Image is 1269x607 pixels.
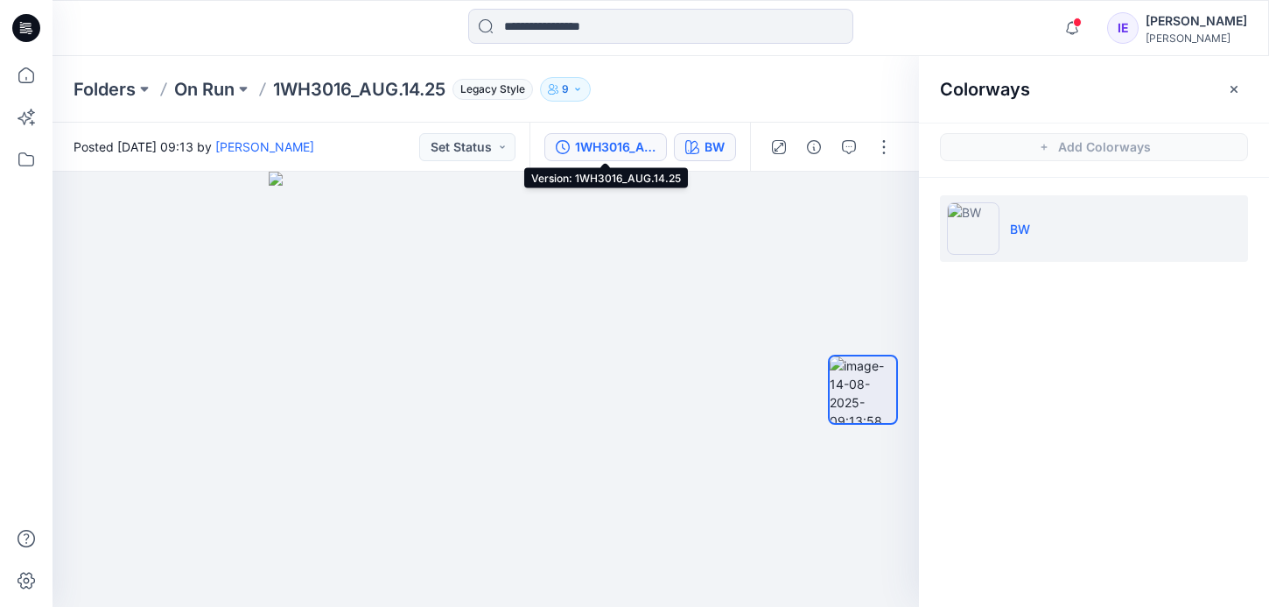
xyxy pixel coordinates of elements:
[674,133,736,161] button: BW
[74,138,314,156] span: Posted [DATE] 09:13 by
[1010,220,1030,238] p: BW
[1146,32,1247,45] div: [PERSON_NAME]
[174,77,235,102] a: On Run
[1107,12,1139,44] div: IE
[544,133,667,161] button: 1WH3016_AUG.14.25
[215,139,314,154] a: [PERSON_NAME]
[575,138,656,157] div: 1WH3016_AUG.14.25
[830,356,896,423] img: image-14-08-2025-09:13:58
[562,80,569,99] p: 9
[74,77,136,102] a: Folders
[940,79,1030,100] h2: Colorways
[800,133,828,161] button: Details
[269,172,704,607] img: eyJhbGciOiJIUzI1NiIsImtpZCI6IjAiLCJzbHQiOiJzZXMiLCJ0eXAiOiJKV1QifQ.eyJkYXRhIjp7InR5cGUiOiJzdG9yYW...
[540,77,591,102] button: 9
[452,79,533,100] span: Legacy Style
[445,77,533,102] button: Legacy Style
[273,77,445,102] p: 1WH3016_AUG.14.25
[705,138,725,157] div: BW
[1146,11,1247,32] div: [PERSON_NAME]
[947,202,999,255] img: BW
